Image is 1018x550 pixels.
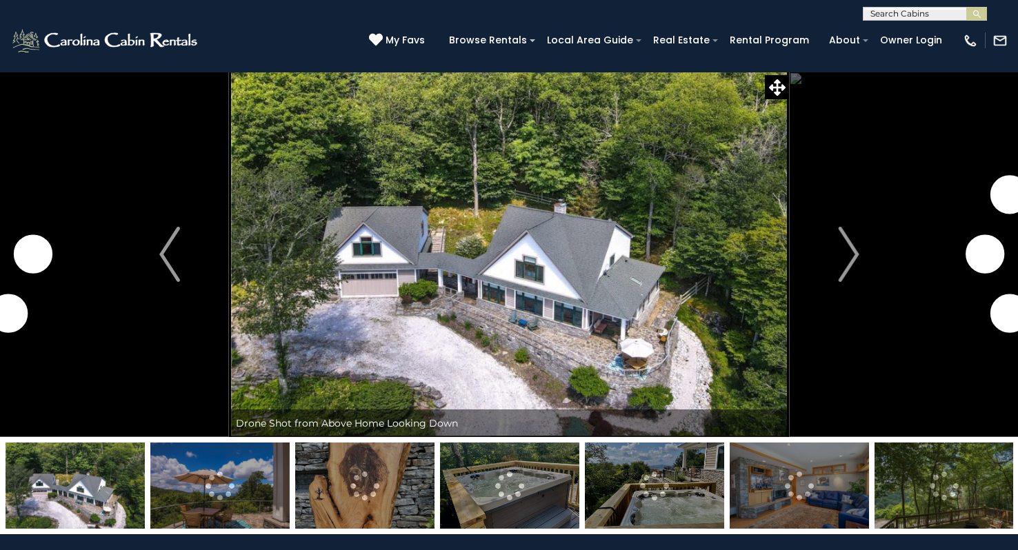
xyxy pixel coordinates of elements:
img: arrow [838,227,859,282]
a: Browse Rentals [442,30,534,51]
img: arrow [159,227,180,282]
img: mail-regular-white.png [992,33,1008,48]
a: Owner Login [873,30,949,51]
a: Real Estate [646,30,717,51]
a: Rental Program [723,30,816,51]
div: Drone Shot from Above Home Looking Down [229,409,789,437]
button: Next [789,72,908,437]
a: Local Area Guide [540,30,640,51]
img: 163275114 [585,442,724,529]
img: 163275111 [6,442,145,529]
img: 166746096 [295,442,435,529]
img: 163275113 [440,442,579,529]
img: 163275115 [730,442,869,529]
img: 163275162 [875,442,1014,529]
img: White-1-2.png [10,27,201,54]
span: My Favs [386,33,425,48]
button: Previous [110,72,229,437]
a: About [822,30,867,51]
img: phone-regular-white.png [963,33,978,48]
a: My Favs [369,33,428,48]
img: 163275112 [150,442,290,529]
